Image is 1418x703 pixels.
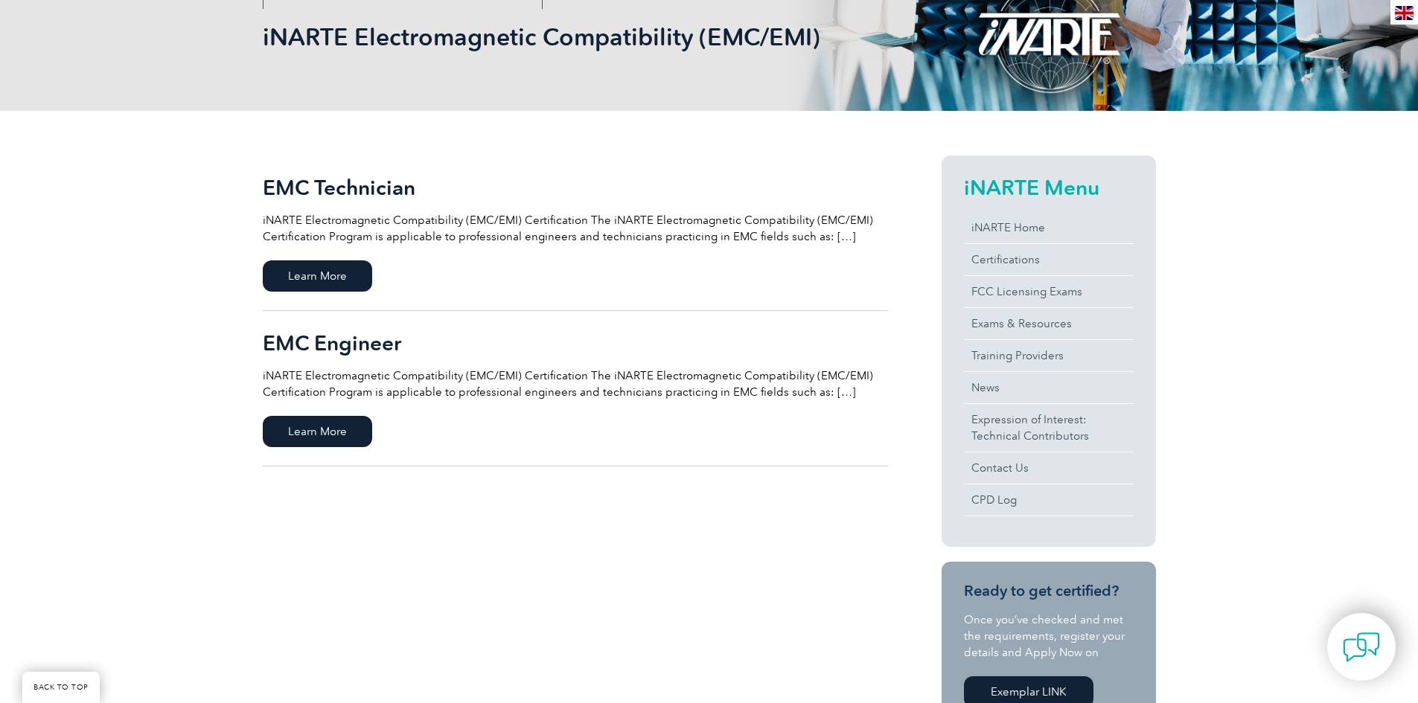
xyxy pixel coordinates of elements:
[964,244,1134,275] a: Certifications
[263,331,888,355] h2: EMC Engineer
[263,176,888,199] h2: EMC Technician
[964,276,1134,307] a: FCC Licensing Exams
[1395,6,1414,20] img: en
[263,212,888,245] p: iNARTE Electromagnetic Compatibility (EMC/EMI) Certification The iNARTE Electromagnetic Compatibi...
[964,484,1134,516] a: CPD Log
[263,311,888,466] a: EMC Engineer iNARTE Electromagnetic Compatibility (EMC/EMI) Certification The iNARTE Electromagne...
[964,212,1134,243] a: iNARTE Home
[964,340,1134,371] a: Training Providers
[1343,629,1380,666] img: contact-chat.png
[964,611,1134,661] p: Once you’ve checked and met the requirements, register your details and Apply Now on
[263,416,372,447] span: Learn More
[964,176,1134,199] h2: iNARTE Menu
[964,308,1134,339] a: Exams & Resources
[263,155,888,311] a: EMC Technician iNARTE Electromagnetic Compatibility (EMC/EMI) Certification The iNARTE Electromag...
[964,372,1134,403] a: News
[263,367,888,400] p: iNARTE Electromagnetic Compatibility (EMC/EMI) Certification The iNARTE Electromagnetic Compatibi...
[263,22,834,51] h1: iNARTE Electromagnetic Compatibility (EMC/EMI)
[964,582,1134,600] h3: Ready to get certified?
[964,404,1134,452] a: Expression of Interest:Technical Contributors
[964,452,1134,484] a: Contact Us
[263,260,372,292] span: Learn More
[22,672,100,703] a: BACK TO TOP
